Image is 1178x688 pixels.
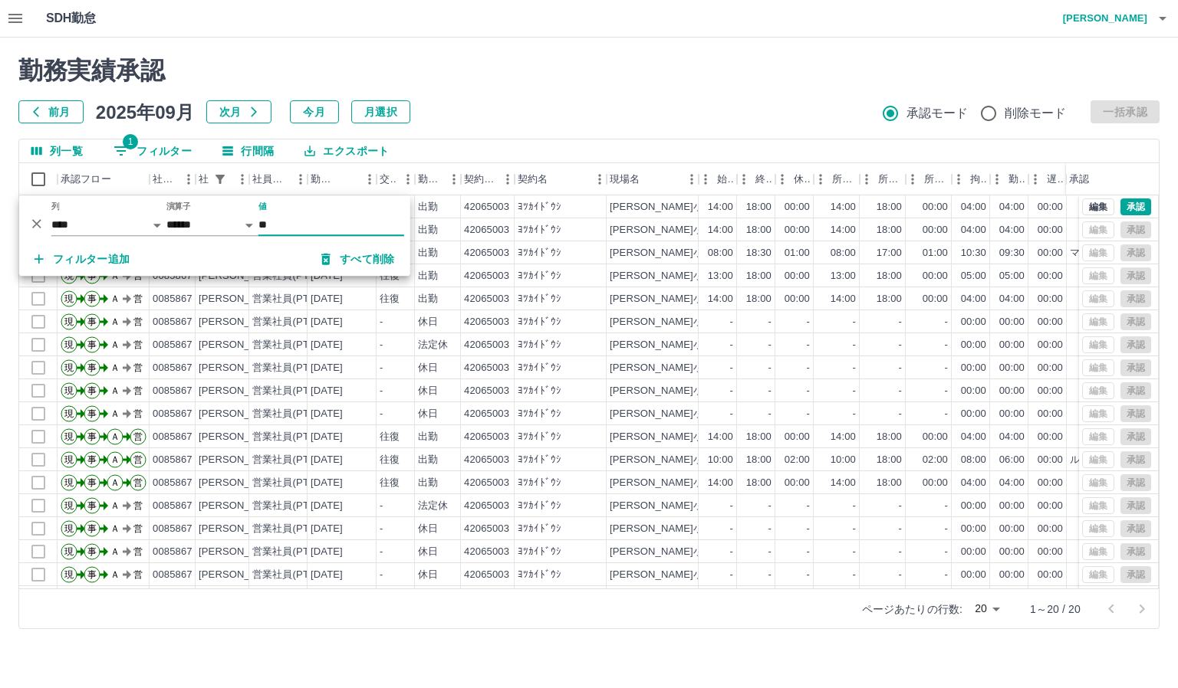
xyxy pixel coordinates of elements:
div: 18:30 [746,246,772,260]
div: ﾖﾂｶｲﾄﾞｳｼ [518,338,561,352]
div: - [807,338,810,352]
div: - [853,338,856,352]
div: 営業社員(PT契約) [252,453,333,467]
text: 現 [64,339,74,350]
button: 行間隔 [210,139,286,162]
text: Ａ [110,339,120,350]
div: 出勤 [418,246,438,260]
div: 社員区分 [252,163,289,195]
div: 現場名 [610,163,640,195]
text: 現 [64,293,74,304]
button: メニュー [231,168,254,191]
div: 06:00 [999,453,1025,467]
button: メニュー [358,168,381,191]
div: 所定休憩 [906,163,952,195]
div: 0085867 [153,338,192,352]
div: 営業社員(PT契約) [252,315,333,329]
div: [DATE] [311,407,343,421]
div: 休日 [418,361,438,375]
div: [PERSON_NAME]小学校やまこどもルーム [610,361,805,375]
div: 0085867 [153,292,192,306]
div: ﾖﾂｶｲﾄﾞｳｼ [518,453,561,467]
button: メニュー [289,168,312,191]
div: 勤務 [1009,163,1025,195]
div: 拘束 [970,163,987,195]
div: 休日 [418,315,438,329]
div: 18:00 [746,200,772,215]
div: 18:00 [746,292,772,306]
div: - [945,315,948,329]
div: 00:00 [923,430,948,444]
div: - [853,361,856,375]
text: 営 [133,339,143,350]
div: 00:00 [999,338,1025,352]
div: 承認フロー [58,163,150,195]
div: 00:00 [999,384,1025,398]
div: - [945,361,948,375]
button: フィルター追加 [22,245,143,273]
div: 社員名 [196,163,249,195]
div: 始業 [699,163,737,195]
div: 14:00 [831,223,856,238]
div: 18:00 [746,430,772,444]
button: 前月 [18,100,84,123]
text: 現 [64,316,74,327]
div: 往復 [380,292,400,306]
div: 04:00 [961,292,986,306]
div: 00:00 [961,315,986,329]
div: - [853,315,856,329]
div: 00:00 [961,407,986,421]
div: 遅刻等 [1028,163,1067,195]
div: 42065003 [464,384,509,398]
div: 08:00 [708,246,733,260]
div: 04:00 [999,200,1025,215]
span: 承認モード [907,104,969,123]
button: 編集 [1082,198,1114,215]
text: Ａ [110,362,120,373]
div: 拘束 [952,163,990,195]
text: 営 [133,362,143,373]
text: 事 [87,316,97,327]
div: 14:00 [831,430,856,444]
text: Ａ [110,408,120,419]
div: - [768,338,772,352]
div: [PERSON_NAME]小学校やまこどもルーム [610,407,805,421]
div: 休日 [418,384,438,398]
div: 42065003 [464,430,509,444]
text: 現 [64,385,74,396]
div: 社員区分 [249,163,308,195]
label: 列 [51,201,60,212]
div: [DATE] [311,453,343,467]
text: 営 [133,316,143,327]
button: メニュー [443,168,466,191]
div: 出勤 [418,269,438,283]
div: 所定休憩 [924,163,949,195]
div: - [730,338,733,352]
div: ルーム会議 [1070,453,1120,467]
div: 休日 [418,407,438,421]
div: 契約コード [464,163,496,195]
span: 削除モード [1005,104,1067,123]
text: 事 [87,339,97,350]
div: 17:00 [877,246,902,260]
div: 社員番号 [150,163,196,195]
div: - [853,384,856,398]
div: 00:00 [961,361,986,375]
div: - [945,338,948,352]
div: 42065003 [464,292,509,306]
div: 00:00 [1038,200,1063,215]
div: 0085867 [153,384,192,398]
text: 事 [87,408,97,419]
div: 18:00 [877,292,902,306]
text: Ａ [110,431,120,442]
div: 所定終業 [878,163,903,195]
text: 現 [64,362,74,373]
button: メニュー [397,168,420,191]
button: ソート [337,169,358,190]
div: 往復 [380,430,400,444]
div: [DATE] [311,315,343,329]
span: 1 [123,134,138,149]
div: [PERSON_NAME] [199,338,282,352]
div: 18:00 [746,223,772,238]
div: 交通費 [380,163,397,195]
